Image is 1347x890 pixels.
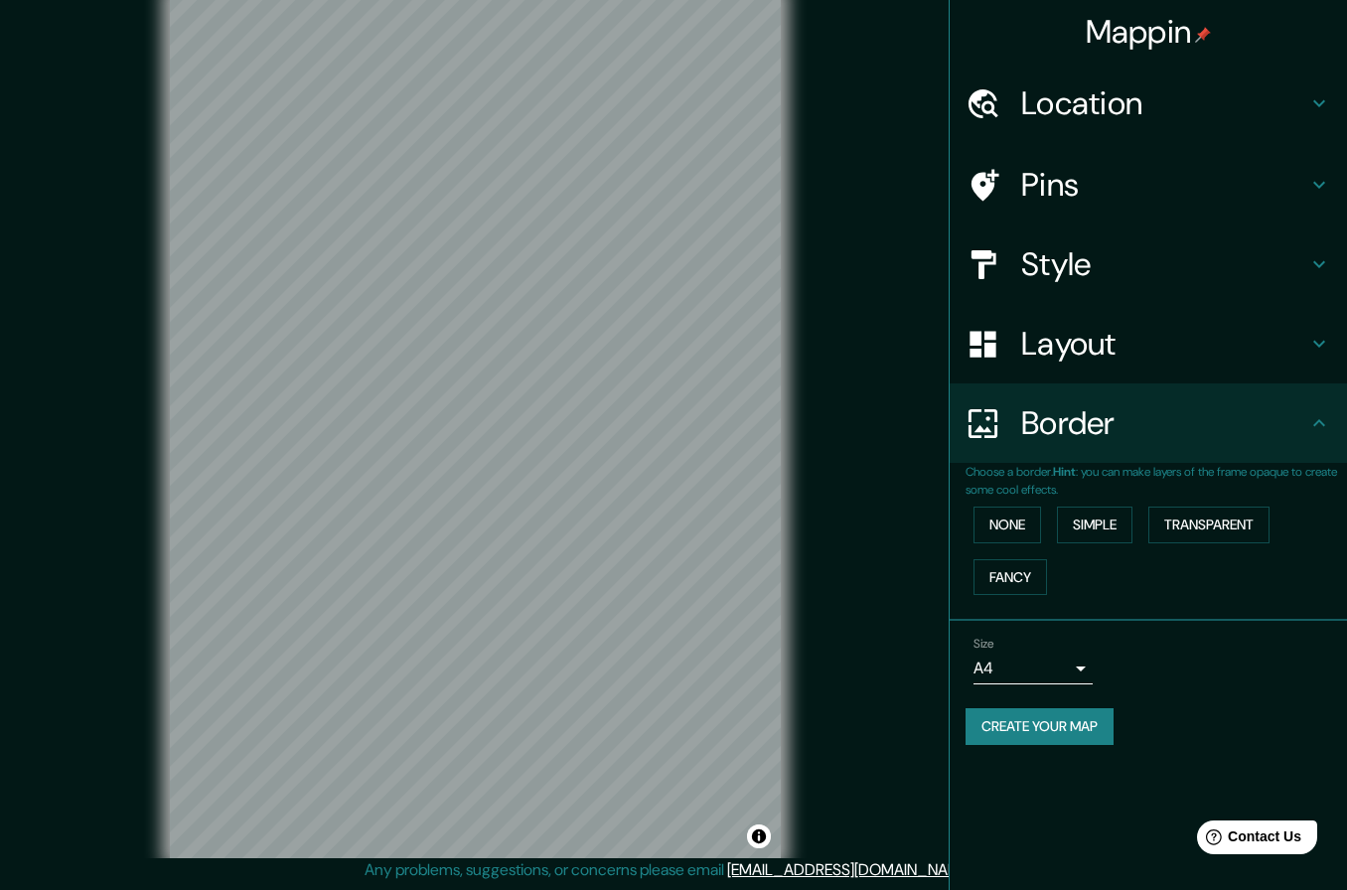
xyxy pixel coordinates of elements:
[950,64,1347,143] div: Location
[950,224,1347,304] div: Style
[365,858,975,882] p: Any problems, suggestions, or concerns please email .
[1057,507,1132,543] button: Simple
[1021,403,1307,443] h4: Border
[973,636,994,653] label: Size
[1148,507,1270,543] button: Transparent
[1053,464,1076,480] b: Hint
[1021,324,1307,364] h4: Layout
[1170,813,1325,868] iframe: Help widget launcher
[727,859,973,880] a: [EMAIL_ADDRESS][DOMAIN_NAME]
[973,559,1047,596] button: Fancy
[747,824,771,848] button: Toggle attribution
[950,145,1347,224] div: Pins
[1086,12,1212,52] h4: Mappin
[1021,83,1307,123] h4: Location
[973,507,1041,543] button: None
[966,708,1114,745] button: Create your map
[950,383,1347,463] div: Border
[1021,244,1307,284] h4: Style
[1021,165,1307,205] h4: Pins
[966,463,1347,499] p: Choose a border. : you can make layers of the frame opaque to create some cool effects.
[950,304,1347,383] div: Layout
[1195,27,1211,43] img: pin-icon.png
[973,653,1093,684] div: A4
